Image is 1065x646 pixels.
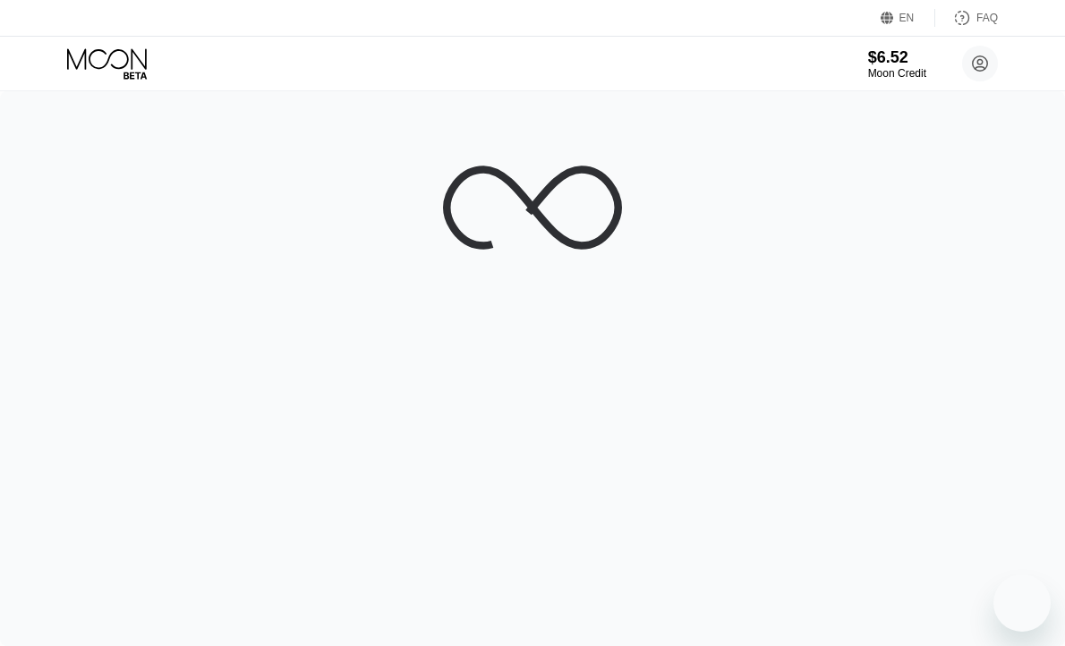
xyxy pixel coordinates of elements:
[935,9,998,27] div: FAQ
[868,48,926,67] div: $6.52
[993,574,1051,632] iframe: Button to launch messaging window
[868,48,926,80] div: $6.52Moon Credit
[868,67,926,80] div: Moon Credit
[976,12,998,24] div: FAQ
[899,12,915,24] div: EN
[881,9,935,27] div: EN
